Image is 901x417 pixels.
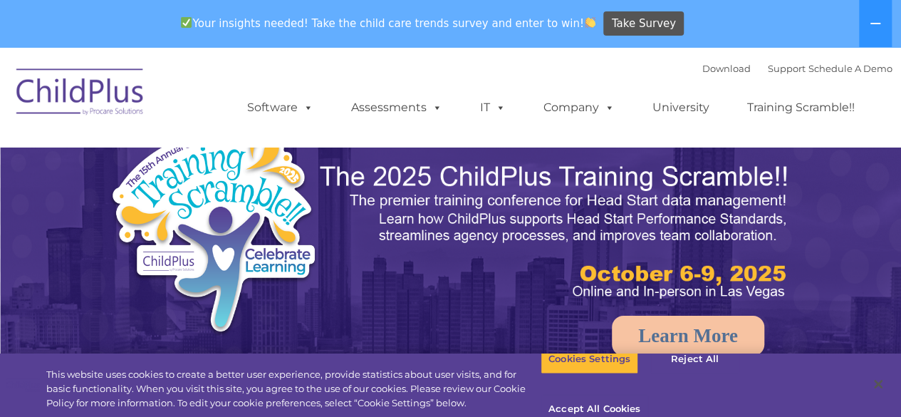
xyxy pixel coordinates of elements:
[466,93,520,122] a: IT
[702,63,892,74] font: |
[702,63,751,74] a: Download
[650,344,739,374] button: Reject All
[541,344,638,374] button: Cookies Settings
[612,11,676,36] span: Take Survey
[233,93,328,122] a: Software
[46,368,541,410] div: This website uses cookies to create a better user experience, provide statistics about user visit...
[529,93,629,122] a: Company
[733,93,869,122] a: Training Scramble!!
[585,17,595,28] img: 👏
[337,93,457,122] a: Assessments
[175,9,602,37] span: Your insights needed! Take the child care trends survey and enter to win!
[612,316,764,356] a: Learn More
[863,369,894,400] button: Close
[638,93,724,122] a: University
[9,58,152,130] img: ChildPlus by Procare Solutions
[603,11,684,36] a: Take Survey
[181,17,192,28] img: ✅
[808,63,892,74] a: Schedule A Demo
[768,63,806,74] a: Support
